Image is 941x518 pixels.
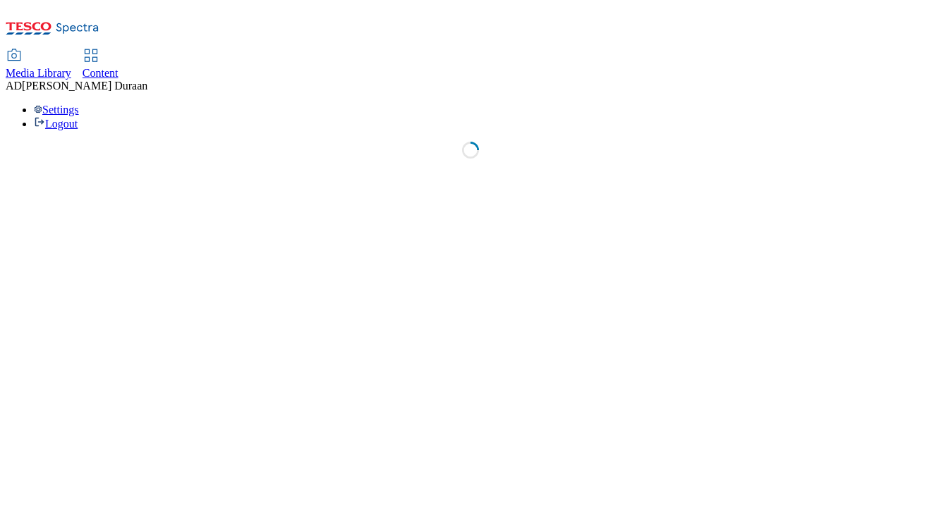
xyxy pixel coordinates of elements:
a: Logout [34,118,78,130]
span: Media Library [6,67,71,79]
span: Content [83,67,119,79]
a: Media Library [6,50,71,80]
span: [PERSON_NAME] Duraan [22,80,147,92]
a: Settings [34,104,79,116]
a: Content [83,50,119,80]
span: AD [6,80,22,92]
